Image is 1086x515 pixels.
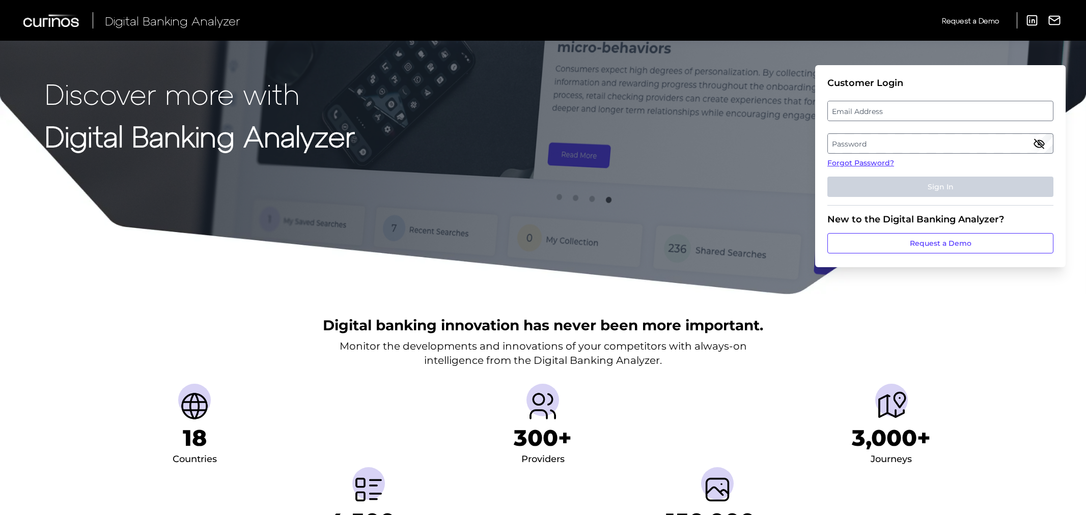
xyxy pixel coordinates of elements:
[526,390,559,422] img: Providers
[828,102,1052,120] label: Email Address
[827,214,1053,225] div: New to the Digital Banking Analyzer?
[942,12,999,29] a: Request a Demo
[827,158,1053,168] a: Forgot Password?
[942,16,999,25] span: Request a Demo
[514,424,572,451] h1: 300+
[105,13,240,28] span: Digital Banking Analyzer
[45,119,355,153] strong: Digital Banking Analyzer
[875,390,908,422] img: Journeys
[178,390,211,422] img: Countries
[173,451,217,468] div: Countries
[23,14,80,27] img: Curinos
[701,473,734,506] img: Screenshots
[827,77,1053,89] div: Customer Login
[340,339,747,367] p: Monitor the developments and innovations of your competitors with always-on intelligence from the...
[352,473,385,506] img: Metrics
[871,451,912,468] div: Journeys
[852,424,931,451] h1: 3,000+
[521,451,565,468] div: Providers
[827,233,1053,253] a: Request a Demo
[45,77,355,109] p: Discover more with
[827,177,1053,197] button: Sign In
[183,424,207,451] h1: 18
[323,316,763,335] h2: Digital banking innovation has never been more important.
[828,134,1052,153] label: Password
